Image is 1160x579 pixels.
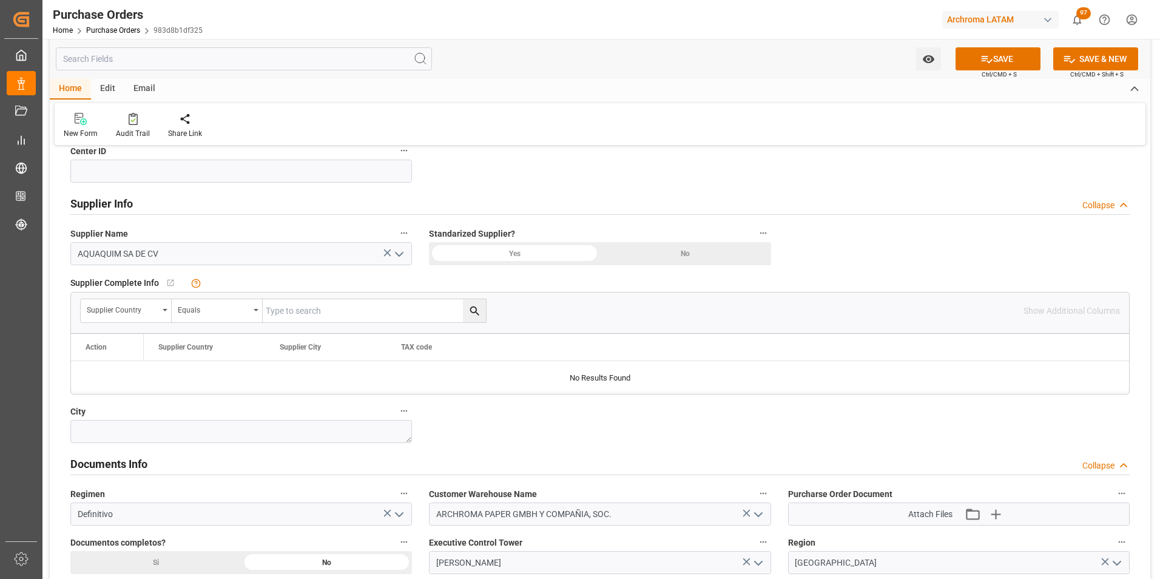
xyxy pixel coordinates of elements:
[429,537,522,549] span: Executive Control Tower
[429,228,515,240] span: Standarized Supplier?
[1064,6,1091,33] button: show 97 new notifications
[916,47,941,70] button: open menu
[396,534,412,550] button: Documentos completos?
[788,488,892,501] span: Purcharse Order Document
[1082,459,1114,472] div: Collapse
[263,299,486,322] input: Type to search
[396,143,412,158] button: Center ID
[429,488,537,501] span: Customer Warehouse Name
[50,79,91,100] div: Home
[429,503,771,526] input: enter warehouse
[70,195,133,212] h2: Supplier Info
[788,537,815,549] span: Region
[389,245,408,263] button: open menu
[389,505,408,524] button: open menu
[956,47,1040,70] button: SAVE
[429,242,600,265] div: Yes
[1076,7,1091,19] span: 97
[942,8,1064,31] button: Archroma LATAM
[87,302,158,316] div: Supplier Country
[1091,6,1118,33] button: Help Center
[600,242,771,265] div: No
[56,47,432,70] input: Search Fields
[70,228,128,240] span: Supplier Name
[158,343,213,351] span: Supplier Country
[53,5,203,24] div: Purchase Orders
[91,79,124,100] div: Edit
[982,70,1017,79] span: Ctrl/CMD + S
[70,456,147,472] h2: Documents Info
[755,486,771,501] button: Customer Warehouse Name
[463,299,486,322] button: search button
[755,225,771,241] button: Standarized Supplier?
[908,508,953,521] span: Attach Files
[280,343,321,351] span: Supplier City
[70,537,166,549] span: Documentos completos?
[1114,486,1130,501] button: Purcharse Order Document
[70,277,159,289] span: Supplier Complete Info
[755,534,771,550] button: Executive Control Tower
[70,488,105,501] span: Regimen
[241,551,413,574] div: No
[1107,554,1125,572] button: open menu
[86,343,107,351] div: Action
[401,343,432,351] span: TAX code
[1053,47,1138,70] button: SAVE & NEW
[64,128,98,139] div: New Form
[53,26,73,35] a: Home
[168,128,202,139] div: Share Link
[396,225,412,241] button: Supplier Name
[1114,534,1130,550] button: Region
[748,554,766,572] button: open menu
[1082,199,1114,212] div: Collapse
[116,128,150,139] div: Audit Trail
[124,79,164,100] div: Email
[942,11,1059,29] div: Archroma LATAM
[178,302,249,316] div: Equals
[748,505,766,524] button: open menu
[81,299,172,322] button: open menu
[1070,70,1124,79] span: Ctrl/CMD + Shift + S
[172,299,263,322] button: open menu
[396,403,412,419] button: City
[70,551,241,574] div: Si
[70,242,412,265] input: enter supplier
[70,405,86,418] span: City
[86,26,140,35] a: Purchase Orders
[70,145,106,158] span: Center ID
[396,486,412,501] button: Regimen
